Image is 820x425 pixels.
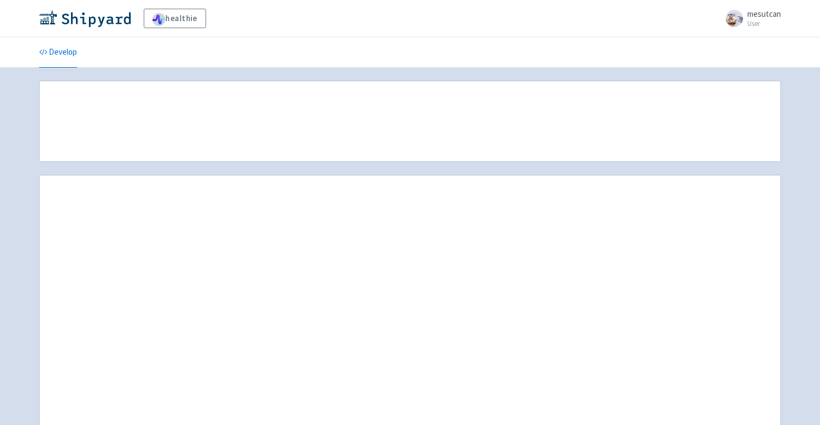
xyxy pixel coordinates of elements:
a: mesutcan User [719,10,781,27]
a: healthie [144,9,206,28]
img: Shipyard logo [39,10,131,27]
small: User [747,20,781,27]
a: Develop [39,37,77,68]
span: mesutcan [747,9,781,19]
